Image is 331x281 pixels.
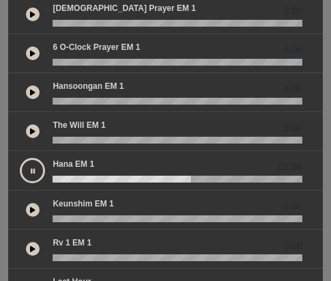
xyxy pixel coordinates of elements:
[284,82,302,96] span: 0.00
[53,237,91,249] p: Rv 1 EM 1
[284,239,302,253] span: 0.00
[284,43,302,57] span: 0.00
[53,80,124,92] p: Hansoongan EM 1
[284,4,302,18] span: 0.00
[53,198,113,210] p: Keunshim EM 1
[53,2,196,14] p: [DEMOGRAPHIC_DATA] prayer EM 1
[53,119,105,131] p: The Will EM 1
[284,121,302,135] span: 0.00
[53,41,140,53] p: 6 o-clock prayer EM 1
[53,158,94,170] p: Hana EM 1
[278,160,302,174] span: 01:56
[284,200,302,214] span: 0.00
